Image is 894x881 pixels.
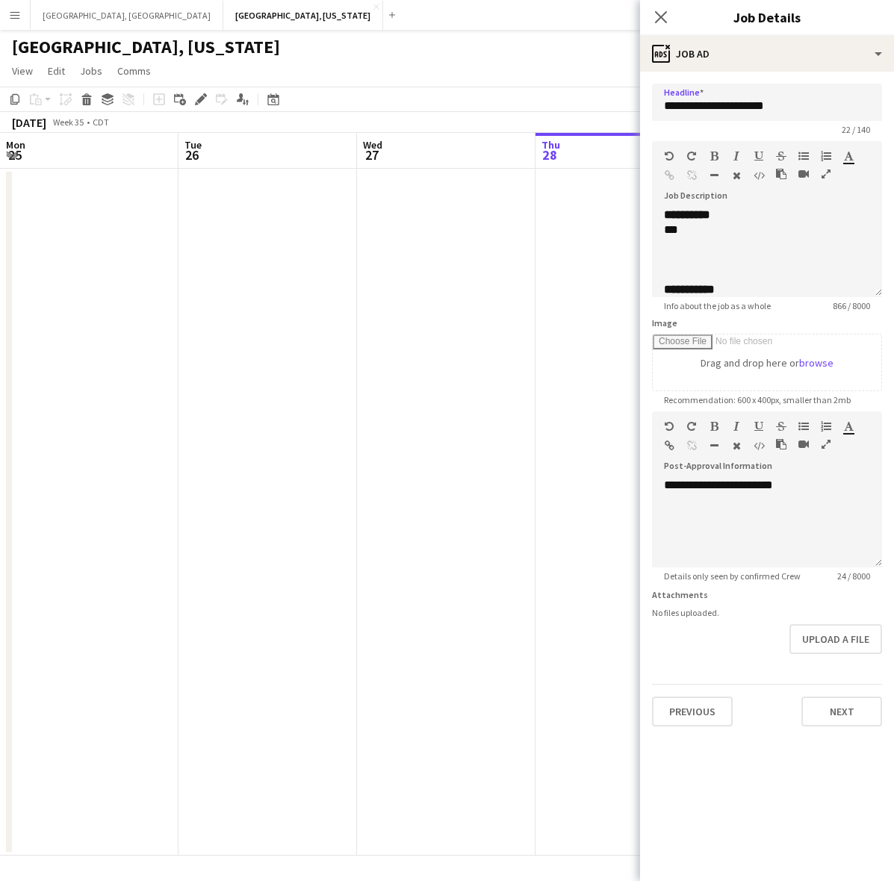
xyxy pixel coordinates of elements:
[640,7,894,27] h3: Job Details
[754,169,764,181] button: HTML Code
[798,168,809,180] button: Insert video
[652,589,708,600] label: Attachments
[821,420,831,432] button: Ordered List
[843,420,854,432] button: Text Color
[821,438,831,450] button: Fullscreen
[731,440,742,452] button: Clear Formatting
[798,150,809,162] button: Unordered List
[48,64,65,78] span: Edit
[754,440,764,452] button: HTML Code
[776,150,786,162] button: Strikethrough
[754,420,764,432] button: Underline
[709,420,719,432] button: Bold
[12,36,280,58] h1: [GEOGRAPHIC_DATA], [US_STATE]
[709,169,719,181] button: Horizontal Line
[223,1,383,30] button: [GEOGRAPHIC_DATA], [US_STATE]
[652,570,813,582] span: Details only seen by confirmed Crew
[830,124,882,135] span: 22 / 140
[361,146,382,164] span: 27
[664,420,674,432] button: Undo
[652,300,783,311] span: Info about the job as a whole
[652,394,863,405] span: Recommendation: 600 x 400px, smaller than 2mb
[363,138,382,152] span: Wed
[731,169,742,181] button: Clear Formatting
[111,61,157,81] a: Comms
[754,150,764,162] button: Underline
[31,1,223,30] button: [GEOGRAPHIC_DATA], [GEOGRAPHIC_DATA]
[49,116,87,128] span: Week 35
[80,64,102,78] span: Jobs
[731,150,742,162] button: Italic
[789,624,882,654] button: Upload a file
[709,150,719,162] button: Bold
[686,420,697,432] button: Redo
[652,697,733,726] button: Previous
[182,146,202,164] span: 26
[12,64,33,78] span: View
[42,61,71,81] a: Edit
[652,607,882,618] div: No files uploaded.
[776,420,786,432] button: Strikethrough
[821,150,831,162] button: Ordered List
[821,168,831,180] button: Fullscreen
[4,146,25,164] span: 25
[686,150,697,162] button: Redo
[776,168,786,180] button: Paste as plain text
[541,138,560,152] span: Thu
[117,64,151,78] span: Comms
[664,150,674,162] button: Undo
[6,61,39,81] a: View
[6,138,25,152] span: Mon
[798,438,809,450] button: Insert video
[731,420,742,432] button: Italic
[821,300,882,311] span: 866 / 8000
[709,440,719,452] button: Horizontal Line
[12,115,46,130] div: [DATE]
[843,150,854,162] button: Text Color
[798,420,809,432] button: Unordered List
[825,570,882,582] span: 24 / 8000
[640,36,894,72] div: Job Ad
[93,116,109,128] div: CDT
[74,61,108,81] a: Jobs
[664,440,674,452] button: Insert Link
[184,138,202,152] span: Tue
[539,146,560,164] span: 28
[801,697,882,726] button: Next
[776,438,786,450] button: Paste as plain text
